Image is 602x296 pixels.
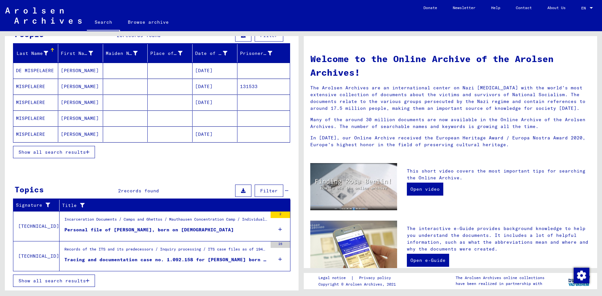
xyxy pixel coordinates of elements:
mat-cell: [PERSON_NAME] [58,79,103,94]
div: Date of Birth [195,48,237,58]
mat-cell: DE MISPELAERE [13,63,58,78]
button: Show all search results [13,275,95,287]
mat-header-cell: Place of Birth [148,44,193,62]
img: yv_logo.png [567,273,591,289]
div: 2 [271,212,290,218]
span: records found [123,32,161,38]
p: Copyright © Arolsen Archives, 2021 [318,281,399,287]
div: Title [62,200,282,211]
mat-header-cell: Date of Birth [193,44,237,62]
p: The Arolsen Archives are an international center on Nazi [MEDICAL_DATA] with the world’s most ext... [310,84,591,112]
a: Browse archive [120,14,177,30]
span: Filter [260,188,278,194]
mat-header-cell: First Name [58,44,103,62]
img: Change consent [574,268,589,283]
div: Topics [15,184,44,195]
mat-cell: [DATE] [193,95,237,110]
span: 20 [117,32,123,38]
img: eguide.jpg [310,221,397,279]
div: Date of Birth [195,50,227,57]
p: In [DATE], our Online Archive received the European Heritage Award / Europa Nostra Award 2020, Eu... [310,135,591,148]
a: Privacy policy [354,275,399,281]
button: Show all search results [13,146,95,158]
div: Personal file of [PERSON_NAME], born on [DEMOGRAPHIC_DATA] [64,226,234,233]
div: Maiden Name [106,48,148,58]
a: Open video [407,183,443,196]
div: 28 [271,241,290,248]
span: records found [121,188,159,194]
a: Open e-Guide [407,254,449,267]
div: Last Name [16,50,48,57]
mat-cell: [PERSON_NAME] [58,110,103,126]
div: Prisoner # [240,48,282,58]
div: Change consent [573,267,589,283]
div: | [318,275,399,281]
p: Many of the around 30 million documents are now available in the Online Archive of the Arolsen Ar... [310,116,591,130]
div: First Name [61,50,93,57]
p: have been realized in partnership with [456,281,544,287]
div: Place of Birth [150,50,182,57]
span: Show all search results [19,278,86,284]
img: video.jpg [310,163,397,211]
mat-cell: 131533 [237,79,290,94]
mat-cell: [PERSON_NAME] [58,95,103,110]
div: Signature [16,200,59,211]
h1: Welcome to the Online Archive of the Arolsen Archives! [310,52,591,79]
span: EN [581,6,588,10]
mat-cell: MISPELAERE [13,110,58,126]
p: The Arolsen Archives online collections [456,275,544,281]
td: [TECHNICAL_ID] [13,211,60,241]
div: First Name [61,48,103,58]
mat-header-cell: Prisoner # [237,44,290,62]
p: This short video covers the most important tips for searching the Online Archive. [407,168,591,181]
mat-header-cell: Maiden Name [103,44,148,62]
mat-cell: [DATE] [193,63,237,78]
mat-cell: MISPELAERE [13,79,58,94]
div: Place of Birth [150,48,192,58]
div: Signature [16,202,51,209]
mat-cell: [PERSON_NAME] [58,63,103,78]
mat-cell: [DATE] [193,126,237,142]
div: Incarceration Documents / Camps and Ghettos / Mauthausen Concentration Camp / Individual Document... [64,216,267,225]
div: Title [62,202,274,209]
a: Search [87,14,120,31]
button: Filter [255,185,283,197]
mat-cell: MISPELAERE [13,95,58,110]
p: The interactive e-Guide provides background knowledge to help you understand the documents. It in... [407,225,591,252]
div: Tracing and documentation case no. 1.092.158 for [PERSON_NAME] born [DEMOGRAPHIC_DATA] [64,256,267,263]
a: Legal notice [318,275,351,281]
mat-header-cell: Last Name [13,44,58,62]
div: Records of the ITS and its predecessors / Inquiry processing / ITS case files as of 1947 / Reposi... [64,246,267,255]
mat-cell: MISPELAERE [13,126,58,142]
mat-cell: [PERSON_NAME] [58,126,103,142]
span: 2 [118,188,121,194]
mat-cell: [DATE] [193,79,237,94]
img: Arolsen_neg.svg [5,7,82,24]
td: [TECHNICAL_ID] [13,241,60,271]
div: Prisoner # [240,50,272,57]
div: Maiden Name [106,50,138,57]
span: Filter [260,32,278,38]
div: Last Name [16,48,58,58]
span: Show all search results [19,149,86,155]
